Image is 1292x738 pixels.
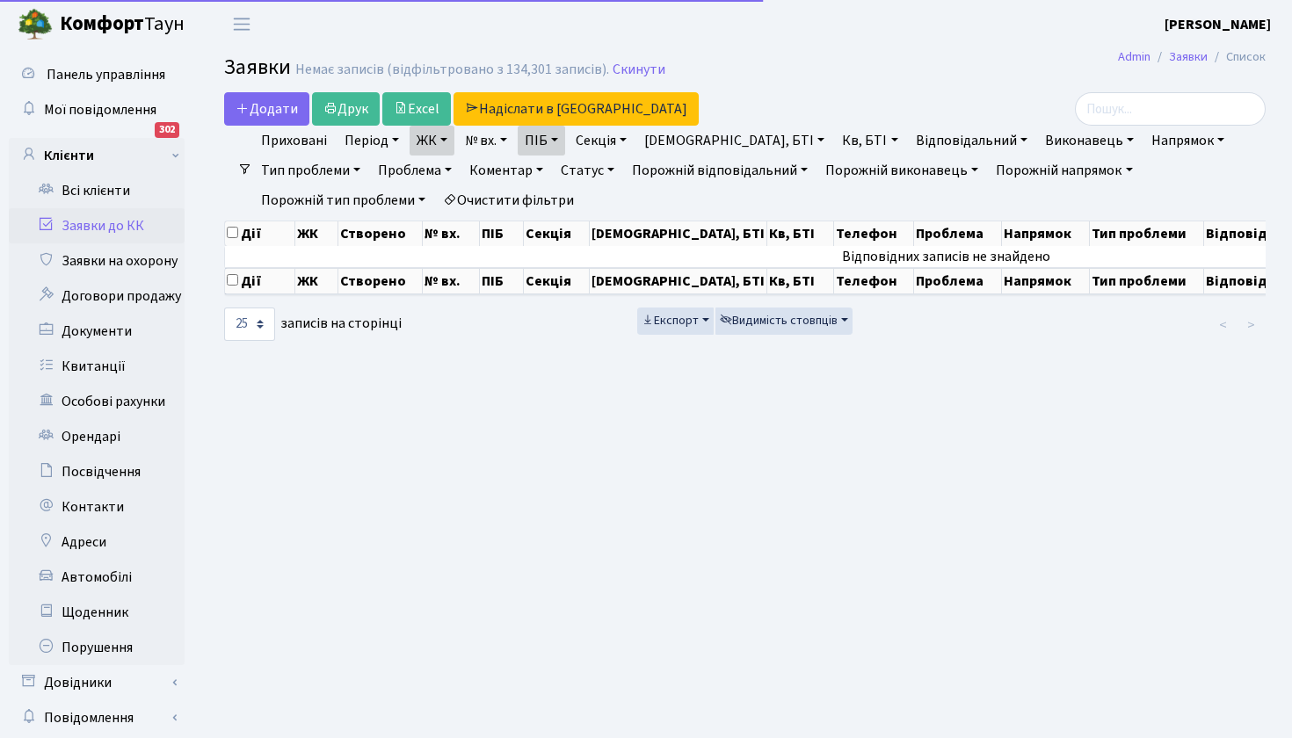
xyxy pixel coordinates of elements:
[295,221,338,246] th: ЖК
[9,92,185,127] a: Мої повідомлення302
[236,99,298,119] span: Додати
[60,10,185,40] span: Таун
[18,7,53,42] img: logo.png
[767,221,833,246] th: Кв, БТІ
[9,665,185,700] a: Довідники
[9,243,185,279] a: Заявки на охорону
[462,156,550,185] a: Коментар
[1169,47,1208,66] a: Заявки
[338,126,406,156] a: Період
[613,61,665,78] a: Скинути
[9,595,185,630] a: Щоденник
[224,92,309,126] a: Додати
[637,307,714,335] button: Експорт
[9,419,185,454] a: Орендарі
[1092,39,1292,76] nav: breadcrumb
[1165,14,1271,35] a: [PERSON_NAME]
[524,221,590,246] th: Секція
[295,268,338,294] th: ЖК
[480,221,524,246] th: ПІБ
[590,221,767,246] th: [DEMOGRAPHIC_DATA], БТІ
[44,100,156,119] span: Мої повідомлення
[371,156,459,185] a: Проблема
[1165,15,1271,34] b: [PERSON_NAME]
[1038,126,1141,156] a: Виконавець
[1144,126,1231,156] a: Напрямок
[254,185,432,215] a: Порожній тип проблеми
[9,525,185,560] a: Адреси
[423,221,480,246] th: № вх.
[914,268,1002,294] th: Проблема
[9,630,185,665] a: Порушення
[554,156,621,185] a: Статус
[295,61,609,78] div: Немає записів (відфільтровано з 134,301 записів).
[338,221,423,246] th: Створено
[220,10,264,39] button: Переключити навігацію
[625,156,815,185] a: Порожній відповідальний
[524,268,590,294] th: Секція
[9,208,185,243] a: Заявки до КК
[312,92,380,126] a: Друк
[9,560,185,595] a: Автомобілі
[224,307,402,341] label: записів на сторінці
[60,10,144,38] b: Комфорт
[454,92,699,126] a: Надіслати в [GEOGRAPHIC_DATA]
[1090,221,1204,246] th: Тип проблеми
[590,268,767,294] th: [DEMOGRAPHIC_DATA], БТІ
[909,126,1034,156] a: Відповідальний
[9,700,185,735] a: Повідомлення
[9,349,185,384] a: Квитанції
[338,268,423,294] th: Створено
[914,221,1002,246] th: Проблема
[1090,268,1204,294] th: Тип проблеми
[155,122,179,138] div: 302
[1118,47,1150,66] a: Admin
[1002,221,1090,246] th: Напрямок
[9,138,185,173] a: Клієнти
[436,185,581,215] a: Очистити фільтри
[224,307,275,341] select: записів на сторінці
[637,126,831,156] a: [DEMOGRAPHIC_DATA], БТІ
[480,268,524,294] th: ПІБ
[225,268,295,294] th: Дії
[410,126,454,156] a: ЖК
[9,314,185,349] a: Документи
[423,268,480,294] th: № вх.
[254,156,367,185] a: Тип проблеми
[1002,268,1090,294] th: Напрямок
[9,279,185,314] a: Договори продажу
[834,221,914,246] th: Телефон
[767,268,833,294] th: Кв, БТІ
[224,52,291,83] span: Заявки
[642,312,699,329] span: Експорт
[9,454,185,489] a: Посвідчення
[382,92,451,126] a: Excel
[254,126,334,156] a: Приховані
[835,126,904,156] a: Кв, БТІ
[225,221,295,246] th: Дії
[569,126,634,156] a: Секція
[9,489,185,525] a: Контакти
[9,384,185,419] a: Особові рахунки
[720,312,838,329] span: Видимість стовпців
[715,307,853,335] button: Видимість стовпців
[9,57,185,92] a: Панель управління
[818,156,985,185] a: Порожній виконавець
[9,173,185,208] a: Всі клієнти
[989,156,1139,185] a: Порожній напрямок
[834,268,914,294] th: Телефон
[1075,92,1266,126] input: Пошук...
[47,65,165,84] span: Панель управління
[518,126,565,156] a: ПІБ
[1208,47,1266,67] li: Список
[458,126,514,156] a: № вх.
